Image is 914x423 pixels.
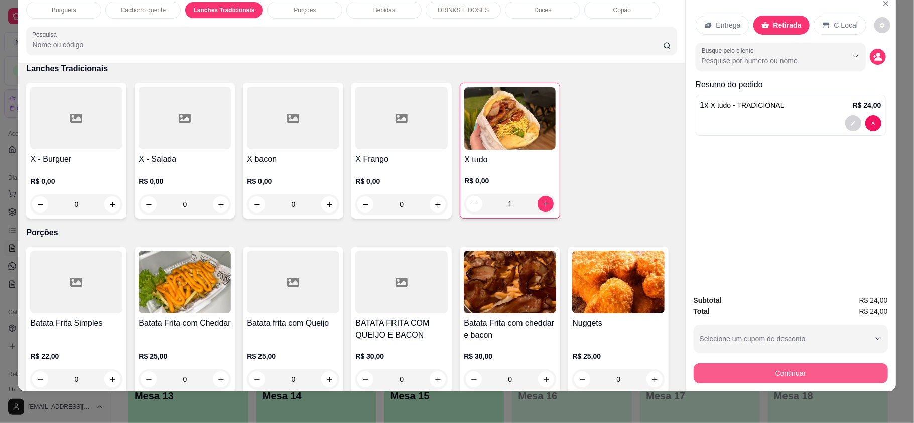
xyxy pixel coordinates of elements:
[613,6,631,14] p: Copão
[859,295,888,306] span: R$ 24,00
[572,351,665,361] p: R$ 25,00
[834,20,858,30] p: C.Local
[30,351,122,361] p: R$ 22,00
[702,56,832,66] input: Busque pelo cliente
[870,49,886,65] button: decrease-product-quantity
[464,176,556,186] p: R$ 0,00
[355,176,448,186] p: R$ 0,00
[464,154,556,166] h4: X tudo
[464,251,556,313] img: product-image
[464,317,556,341] h4: Batata Frita com cheddar e bacon
[848,48,864,64] button: Show suggestions
[26,63,677,75] p: Lanches Tradicionais
[694,296,722,304] strong: Subtotal
[694,325,888,353] button: Selecione um cupom de desconto
[139,176,231,186] p: R$ 0,00
[696,79,886,91] p: Resumo do pedido
[845,115,861,131] button: decrease-product-quantity
[865,115,881,131] button: decrease-product-quantity
[694,363,888,383] button: Continuar
[464,87,556,150] img: product-image
[773,20,802,30] p: Retirada
[30,153,122,165] h4: X - Burguer
[355,153,448,165] h4: X Frango
[853,100,881,110] p: R$ 24,00
[694,307,710,315] strong: Total
[32,40,663,50] input: Pesquisa
[139,317,231,329] h4: Batata Frita com Cheddar
[355,317,448,341] h4: BATATA FRITA COM QUEIJO E BACON
[859,306,888,317] span: R$ 24,00
[121,6,166,14] p: Cachorro quente
[247,176,339,186] p: R$ 0,00
[711,101,785,109] span: X tudo - TRADICIONAL
[572,317,665,329] h4: Nuggets
[700,99,785,111] p: 1 x
[373,6,395,14] p: Bebidas
[52,6,76,14] p: Burguers
[464,351,556,361] p: R$ 30,00
[247,317,339,329] h4: Batata frita com Queijo
[32,30,60,39] label: Pesquisa
[438,6,489,14] p: DRINKS E DOSES
[193,6,254,14] p: Lanches Tradicionais
[716,20,741,30] p: Entrega
[355,351,448,361] p: R$ 30,00
[357,371,373,387] button: decrease-product-quantity
[572,251,665,313] img: product-image
[139,153,231,165] h4: X - Salada
[702,46,757,55] label: Busque pelo cliente
[26,227,677,239] p: Porções
[30,176,122,186] p: R$ 0,00
[247,153,339,165] h4: X bacon
[534,6,551,14] p: Doces
[294,6,316,14] p: Porções
[430,371,446,387] button: increase-product-quantity
[247,351,339,361] p: R$ 25,00
[139,251,231,313] img: product-image
[874,17,890,33] button: decrease-product-quantity
[139,351,231,361] p: R$ 25,00
[30,317,122,329] h4: Batata Frita Simples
